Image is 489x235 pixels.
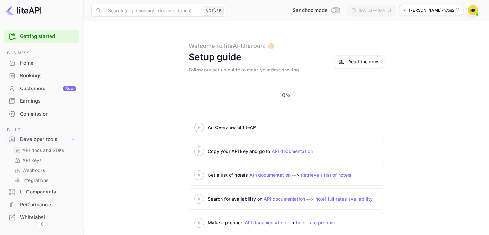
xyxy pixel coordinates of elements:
div: CustomersNew [4,82,79,95]
div: Webhooks [12,165,77,175]
a: Earnings [4,95,79,107]
div: Integrations [12,175,77,185]
a: API documentation [245,220,286,225]
div: Developer tools [20,136,70,143]
a: Bookings [4,70,79,81]
p: API Keys [23,157,41,164]
a: Getting started [20,33,76,40]
div: [DATE] — [DATE] [359,7,391,13]
div: Switch to Production mode [290,7,342,14]
a: Read the docs [348,58,380,65]
a: CustomersNew [4,82,79,94]
div: Performance [4,199,79,211]
img: haroun RAMI [468,5,478,15]
a: UI Components [4,186,79,198]
div: API Keys [12,155,77,165]
div: Performance [20,201,76,209]
div: Customers [20,85,76,92]
div: API docs and SDKs [12,146,77,155]
div: UI Components [20,188,76,196]
span: Business [4,50,79,57]
div: Whitelabel [20,214,76,221]
div: Home [20,60,76,67]
a: Read the docs [334,55,384,68]
div: Copy your API key and go to [208,148,368,155]
a: API documentation [264,196,305,202]
p: Integrations [23,177,48,183]
div: Ctrl+K [204,6,224,14]
div: New [63,86,76,91]
div: An Overview of liteAPI [208,124,368,131]
div: Follow our set up guide to make your first booking [189,66,299,73]
div: Commission [20,110,76,118]
div: Getting started [4,30,79,43]
a: API Keys [14,157,74,164]
span: Sandbox mode [293,7,328,14]
input: Search (e.g. bookings, documentation) [104,4,201,17]
div: Earnings [20,98,76,105]
div: Get a list of hotels —> [208,172,368,178]
div: Make a prebook —> [208,219,368,226]
div: Whitelabel [4,211,79,224]
a: Commission [4,108,79,120]
a: API documentation [271,148,313,154]
div: Welcome to liteAPI, haroun ! 👋🏻 [189,42,274,50]
a: Home [4,57,79,69]
p: API docs and SDKs [23,147,64,154]
a: Retrieve a list of hotels [301,172,352,178]
a: Performance [4,199,79,211]
img: LiteAPI logo [5,5,41,15]
a: hotel full rates availability [315,196,373,202]
a: Webhooks [14,167,74,174]
a: hotel rate prebook [296,220,336,225]
p: 0% [282,91,290,99]
div: Bookings [20,72,76,80]
a: API docs and SDKs [14,147,74,154]
div: Bookings [4,70,79,82]
div: UI Components [4,186,79,198]
div: Developer tools [4,134,79,145]
p: Webhooks [23,167,45,174]
div: Setup guide [189,50,241,64]
a: Whitelabel [4,211,79,223]
span: Build [4,127,79,134]
a: Integrations [14,177,74,183]
button: Collapse navigation [36,218,48,230]
p: [PERSON_NAME]-h7os2.nuit... [409,7,454,13]
div: Search for availability on —> [208,195,433,202]
a: API documentation [249,172,291,178]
